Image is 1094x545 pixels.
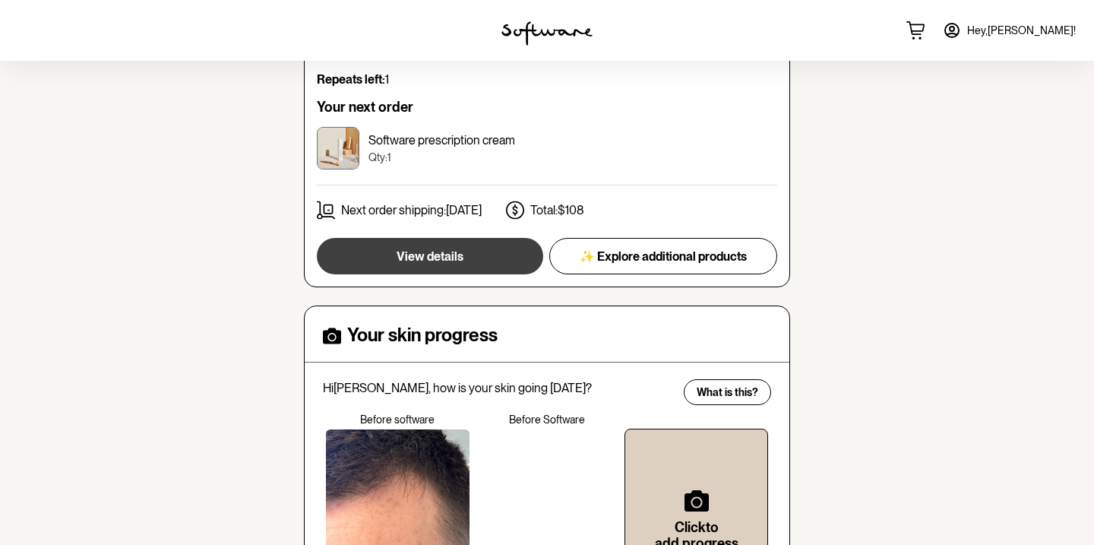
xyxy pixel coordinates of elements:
[473,414,622,426] p: Before Software
[530,203,584,217] p: Total: $108
[341,203,482,217] p: Next order shipping: [DATE]
[580,249,747,264] span: ✨ Explore additional products
[317,238,543,274] button: View details
[317,99,777,116] h6: Your next order
[549,238,777,274] button: ✨ Explore additional products
[323,414,473,426] p: Before software
[684,379,771,405] button: What is this?
[501,21,593,46] img: software logo
[317,127,359,170] img: ckr538fbk00003h5xrf5i7e73.jpg
[317,72,385,87] strong: Repeats left:
[317,72,777,87] p: 1
[323,381,674,395] p: Hi [PERSON_NAME] , how is your skin going [DATE]?
[967,24,1076,37] span: Hey, [PERSON_NAME] !
[697,386,758,399] span: What is this?
[397,249,463,264] span: View details
[368,151,515,164] p: Qty: 1
[368,133,515,147] p: Software prescription cream
[347,325,498,347] h4: Your skin progress
[934,12,1085,49] a: Hey,[PERSON_NAME]!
